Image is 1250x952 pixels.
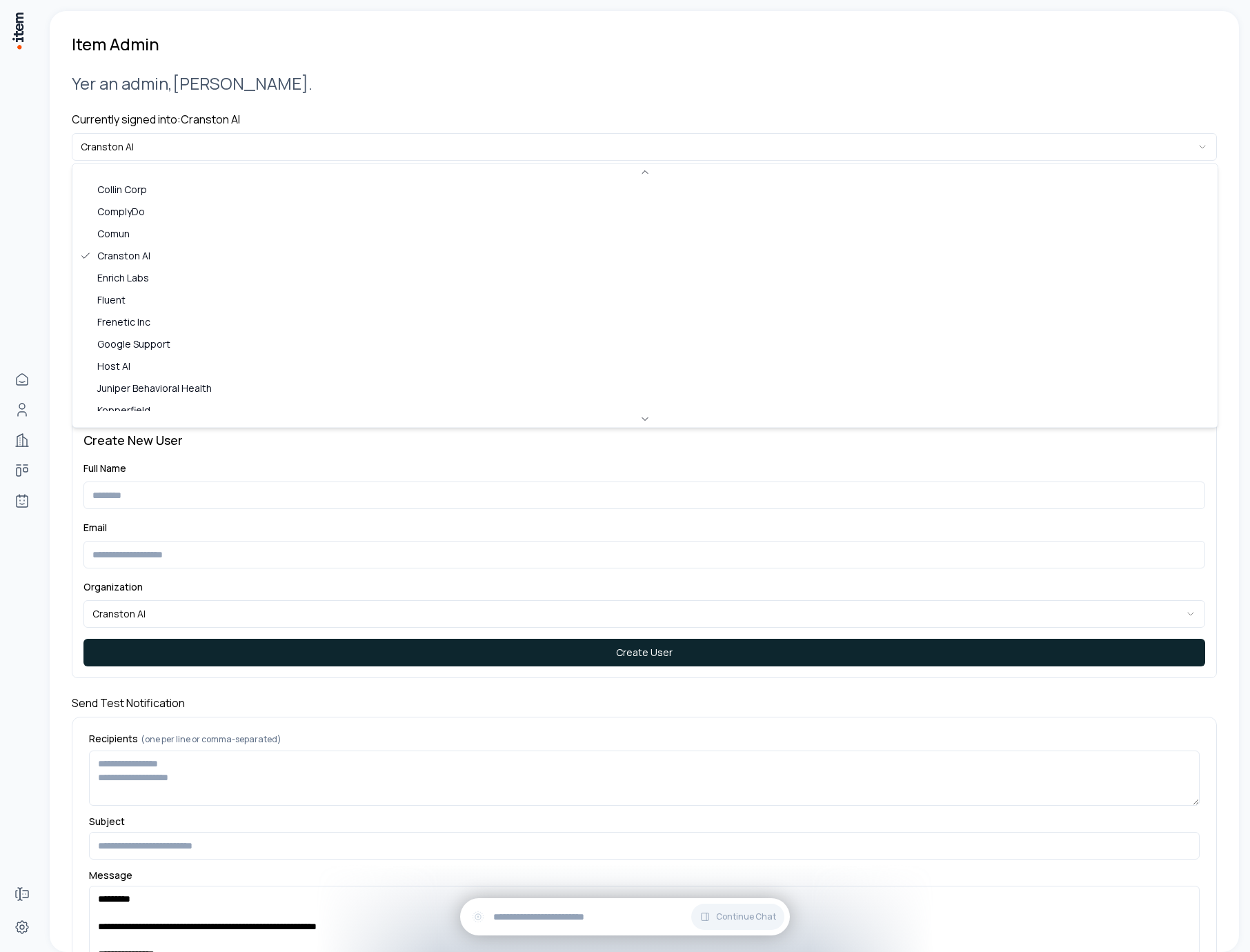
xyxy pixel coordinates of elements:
[97,206,145,219] span: ComplyDo
[97,382,212,396] span: Juniper Behavioral Health
[97,338,170,352] span: Google Support
[97,250,150,264] span: Cranston AI
[97,184,147,197] span: Collin Corp
[97,316,150,330] span: Frenetic Inc
[97,360,130,374] span: Host AI
[97,404,150,418] span: Kopperfield
[97,228,130,241] span: Comun
[97,294,126,308] span: Fluent
[97,272,149,286] span: Enrich Labs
